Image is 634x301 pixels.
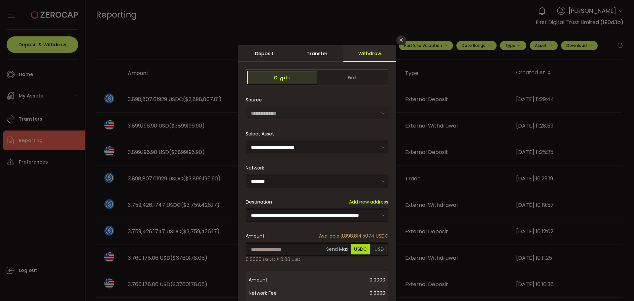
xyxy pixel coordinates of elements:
[247,71,317,84] span: Crypto
[557,230,634,301] iframe: Chat Widget
[246,165,268,171] label: Network
[319,233,388,240] span: 3,898,814.5074 USDC
[343,45,396,62] div: Withdraw
[291,45,343,62] div: Transfer
[325,243,349,256] span: Send Max
[301,273,385,286] span: 0.0000
[246,199,272,205] span: Destination
[396,35,406,45] button: Close
[351,244,370,254] span: USDC
[246,256,300,263] span: 0.0000 USDC ≈ 0.00 USD
[246,93,262,106] span: Source
[246,233,264,240] span: Amount
[238,45,291,62] div: Deposit
[246,131,278,137] label: Select Asset
[317,71,387,84] span: Fiat
[371,244,387,254] span: USD
[249,273,301,286] span: Amount
[349,199,388,206] span: Add new address
[301,286,385,300] span: 0.0000
[249,286,301,300] span: Network Fee
[319,233,340,239] span: Available:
